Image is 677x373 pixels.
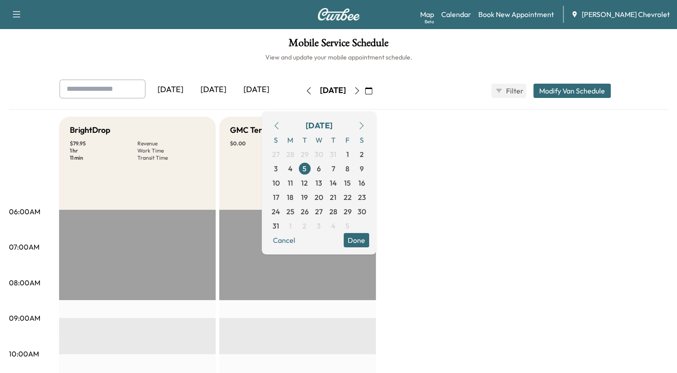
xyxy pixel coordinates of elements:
span: 26 [301,206,309,217]
p: $ 79.95 [70,140,137,147]
span: 29 [301,149,309,160]
span: 9 [360,163,364,174]
span: 28 [286,149,294,160]
span: 18 [287,192,294,203]
span: 24 [272,206,280,217]
span: F [341,133,355,147]
span: M [283,133,298,147]
span: 7 [332,163,335,174]
span: 15 [344,178,351,188]
h5: BrightDrop [70,124,111,136]
p: 11 min [70,154,137,161]
span: 1 [346,149,349,160]
span: 5 [302,163,307,174]
span: 19 [301,192,308,203]
span: 1 [289,220,292,231]
span: 17 [273,192,279,203]
span: 12 [301,178,308,188]
span: W [312,133,326,147]
img: Curbee Logo [317,8,360,21]
span: 30 [315,149,323,160]
p: Work Time [137,147,205,154]
span: 10 [273,178,280,188]
span: 31 [330,149,336,160]
span: 2 [360,149,364,160]
h5: GMC Terrain [230,124,277,136]
span: 29 [344,206,352,217]
h1: Mobile Service Schedule [9,38,668,53]
a: Calendar [441,9,471,20]
a: Book New Appointment [478,9,554,20]
h6: View and update your mobile appointment schedule. [9,53,668,62]
span: 3 [317,220,321,231]
span: 4 [331,220,336,231]
span: S [269,133,283,147]
span: 27 [315,206,323,217]
p: 06:00AM [9,206,40,217]
button: Modify Van Schedule [533,84,611,98]
span: 2 [302,220,307,231]
div: [DATE] [192,80,235,100]
div: [DATE] [235,80,278,100]
span: 21 [330,192,336,203]
span: 20 [315,192,323,203]
span: T [326,133,341,147]
p: 10:00AM [9,348,39,359]
p: Revenue [137,140,205,147]
span: 27 [272,149,280,160]
p: 1 hr [70,147,137,154]
div: [DATE] [149,80,192,100]
span: 4 [288,163,293,174]
div: [DATE] [320,85,346,96]
span: 23 [358,192,366,203]
span: 11 [288,178,293,188]
a: MapBeta [420,9,434,20]
span: Filter [506,85,522,96]
span: S [355,133,369,147]
p: 08:00AM [9,277,40,288]
span: 31 [273,220,279,231]
span: 16 [358,178,365,188]
span: 5 [345,220,349,231]
div: Beta [425,18,434,25]
span: [PERSON_NAME] Chevrolet [582,9,670,20]
div: [DATE] [306,119,332,132]
span: 28 [329,206,337,217]
span: 25 [286,206,294,217]
button: Done [344,233,369,247]
button: Filter [491,84,526,98]
span: 6 [317,163,321,174]
span: T [298,133,312,147]
button: Cancel [269,233,299,247]
span: 22 [344,192,352,203]
span: 13 [315,178,322,188]
span: 3 [274,163,278,174]
span: 8 [345,163,349,174]
p: Transit Time [137,154,205,161]
p: $ 0.00 [230,140,298,147]
span: 30 [358,206,366,217]
span: 14 [330,178,337,188]
p: 07:00AM [9,242,39,252]
p: 09:00AM [9,313,40,323]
